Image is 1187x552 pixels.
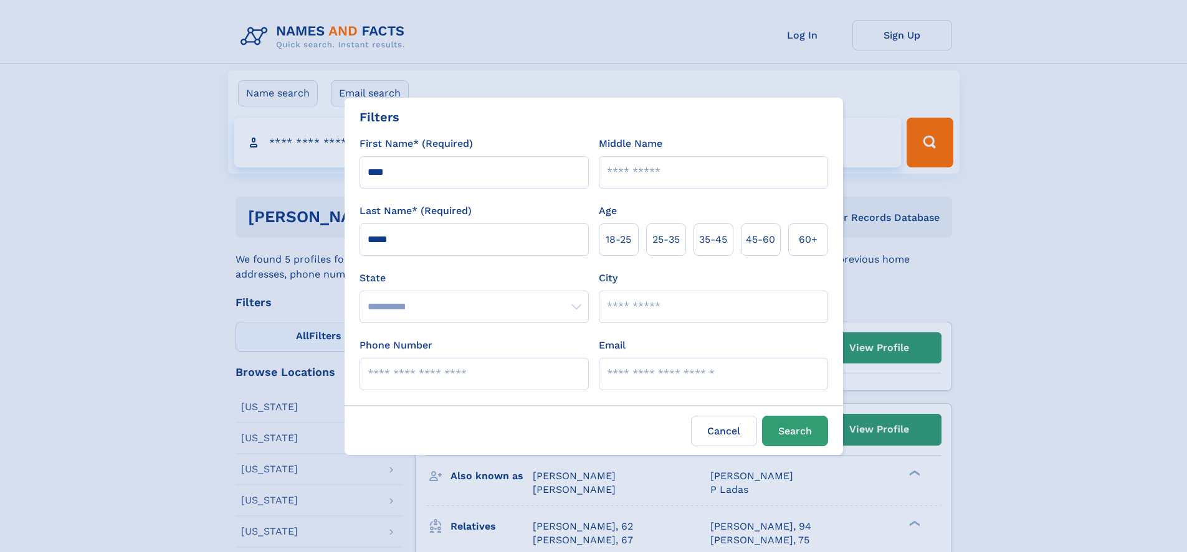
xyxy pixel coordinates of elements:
[691,416,757,446] label: Cancel
[799,232,818,247] span: 60+
[360,203,472,218] label: Last Name* (Required)
[762,416,828,446] button: Search
[360,271,589,286] label: State
[599,136,662,151] label: Middle Name
[599,338,626,353] label: Email
[699,232,727,247] span: 35‑45
[746,232,775,247] span: 45‑60
[606,232,631,247] span: 18‑25
[360,338,432,353] label: Phone Number
[360,136,473,151] label: First Name* (Required)
[599,271,617,286] label: City
[360,108,399,126] div: Filters
[599,203,617,218] label: Age
[652,232,680,247] span: 25‑35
